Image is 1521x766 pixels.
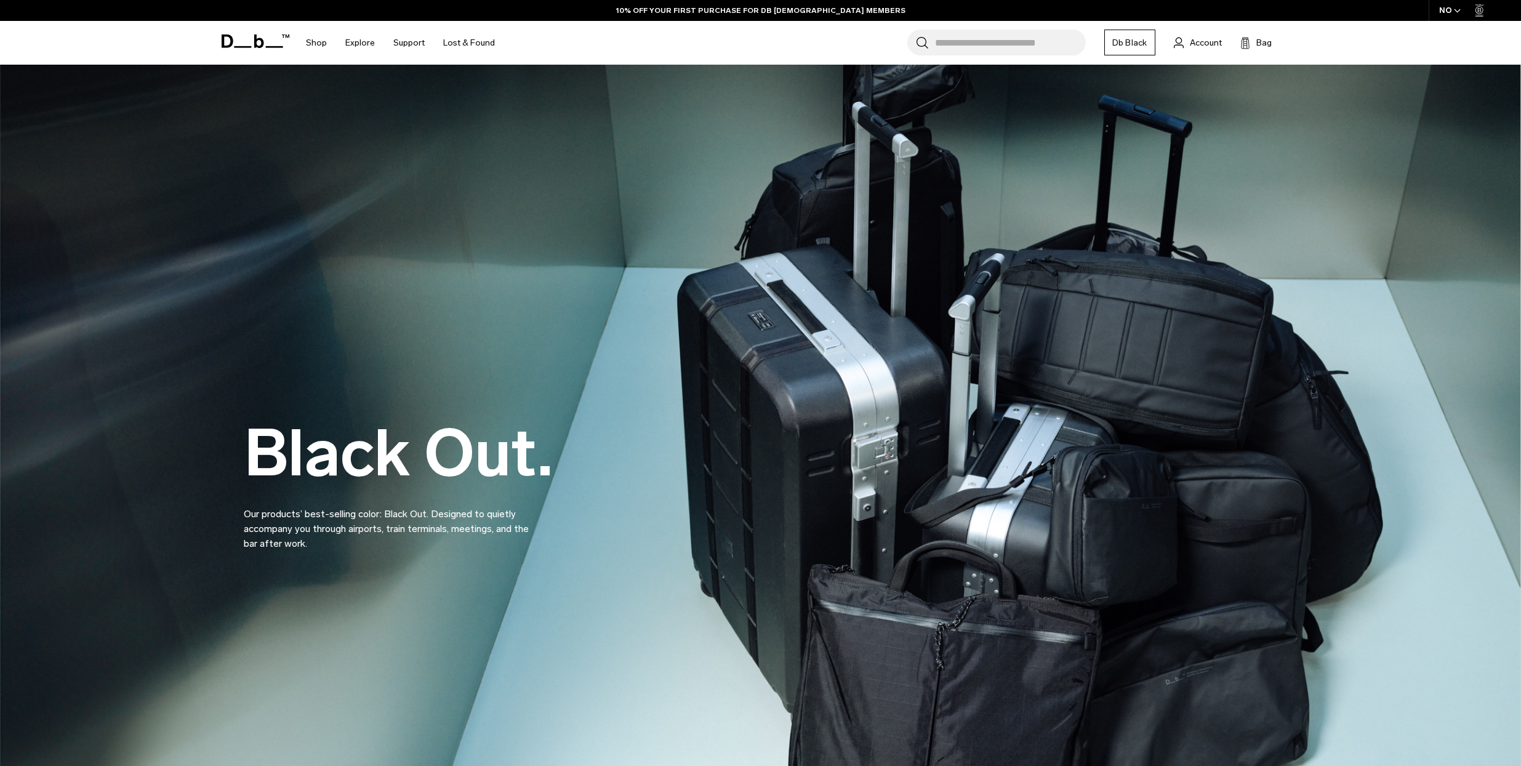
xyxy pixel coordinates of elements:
[1240,35,1272,50] button: Bag
[244,492,539,551] p: Our products’ best-selling color: Black Out. Designed to quietly accompany you through airports, ...
[297,21,504,65] nav: Main Navigation
[1174,35,1222,50] a: Account
[443,21,495,65] a: Lost & Found
[345,21,375,65] a: Explore
[306,21,327,65] a: Shop
[393,21,425,65] a: Support
[1190,36,1222,49] span: Account
[244,421,553,486] h2: Black Out.
[616,5,905,16] a: 10% OFF YOUR FIRST PURCHASE FOR DB [DEMOGRAPHIC_DATA] MEMBERS
[1104,30,1155,55] a: Db Black
[1256,36,1272,49] span: Bag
